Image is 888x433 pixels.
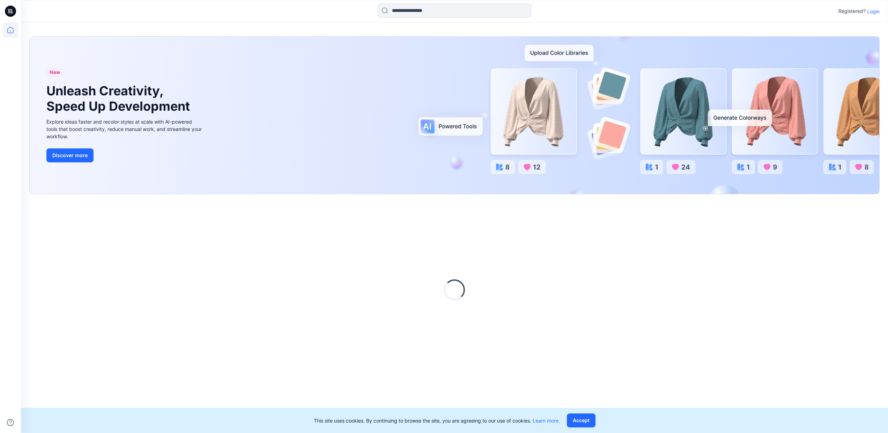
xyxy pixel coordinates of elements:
[867,8,880,15] p: Login
[533,418,558,424] a: Learn more
[46,148,94,162] button: Discover more
[314,417,558,424] p: This site uses cookies. By continuing to browse the site, you are agreeing to our use of cookies.
[838,7,866,15] p: Registered?
[567,413,595,427] button: Accept
[46,148,203,162] a: Discover more
[50,68,60,76] span: New
[46,118,203,140] div: Explore ideas faster and recolor styles at scale with AI-powered tools that boost creativity, red...
[46,83,193,113] h1: Unleash Creativity, Speed Up Development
